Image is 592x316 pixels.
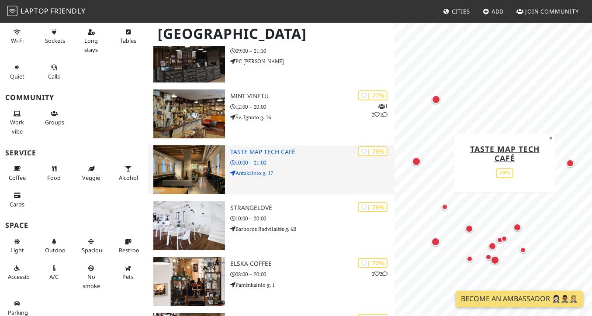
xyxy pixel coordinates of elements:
a: Cities [440,3,474,19]
a: Taste Map Tech Café [470,144,540,163]
button: Close popup [547,134,555,143]
span: Coffee [9,174,26,182]
button: A/C [42,261,66,284]
button: Work vibe [5,106,29,138]
h3: Community [5,93,143,102]
p: 08:00 – 20:00 [230,270,395,278]
span: Add [492,7,504,15]
span: Pet friendly [122,273,134,281]
div: | 77% [358,90,388,100]
div: Map marker [512,222,523,233]
button: Pets [116,261,140,284]
button: Sockets [42,25,66,48]
div: | 76% [358,146,388,156]
h3: StrangeLove [230,204,395,212]
button: Outdoor [42,234,66,258]
div: Map marker [487,240,498,252]
span: Friendly [50,6,85,16]
h3: Space [5,221,143,230]
button: Calls [42,60,66,83]
button: Long stays [79,25,103,57]
span: Power sockets [45,37,65,45]
a: Mint Vinetu | 77% 121 Mint Vinetu 12:00 – 20:00 Šv. Ignoto g. 16 [148,89,395,138]
button: Alcohol [116,161,140,185]
span: Credit cards [10,200,24,208]
p: 10:00 – 21:00 [230,158,395,167]
span: Laptop [21,6,49,16]
span: Outdoor area [45,246,68,254]
img: Elska coffee [153,257,225,306]
img: Mint Vinetu [153,89,225,138]
p: 12:00 – 20:00 [230,103,395,111]
span: Stable Wi-Fi [11,37,24,45]
span: Accessible [8,273,34,281]
div: Map marker [430,93,442,106]
span: Natural light [10,246,24,254]
div: Map marker [464,223,475,234]
p: PC [PERSON_NAME] [230,57,395,65]
span: Spacious [82,246,105,254]
div: Map marker [495,235,505,245]
h3: Elska coffee [230,260,395,268]
button: Spacious [79,234,103,258]
button: Tables [116,25,140,48]
img: LaptopFriendly [7,6,17,16]
h3: Mint Vinetu [230,93,395,100]
p: Pamėnkalnio g. 1 [230,281,395,289]
span: Group tables [45,118,64,126]
button: No smoke [79,261,103,293]
div: Map marker [564,158,576,169]
a: Elska coffee | 72% 22 Elska coffee 08:00 – 20:00 Pamėnkalnio g. 1 [148,257,395,306]
span: Join Community [525,7,579,15]
div: Map marker [440,202,450,212]
img: Taste Map Tech Café [153,145,225,194]
div: Map marker [410,155,422,168]
button: Food [42,161,66,185]
h3: Taste Map Tech Café [230,148,395,156]
div: 76% [496,168,513,178]
p: Šv. Ignoto g. 16 [230,113,395,121]
button: Veggie [79,161,103,185]
div: | 72% [358,258,388,268]
p: Barboros Radvilaitės g. 6B [230,225,395,233]
button: Groups [42,106,66,130]
span: Food [47,174,61,182]
a: Taste Map Tech Café | 76% Taste Map Tech Café 10:00 – 21:00 Antakalnio g. 17 [148,145,395,194]
button: Wi-Fi [5,25,29,48]
a: StrangeLove | 76% StrangeLove 10:00 – 20:00 Barboros Radvilaitės g. 6B [148,201,395,250]
div: Map marker [499,234,509,244]
a: Caif Cafe | 82% Caif Cafe 09:00 – 21:30 PC [PERSON_NAME] [148,34,395,82]
span: People working [10,118,24,135]
span: Air conditioned [49,273,59,281]
p: Antakalnio g. 17 [230,169,395,177]
div: | 76% [358,202,388,212]
span: Alcohol [119,174,138,182]
div: Map marker [429,236,442,248]
p: 10:00 – 20:00 [230,214,395,223]
p: 2 2 [372,270,388,278]
img: StrangeLove [153,201,225,250]
button: Accessible [5,261,29,284]
span: Quiet [10,72,24,80]
span: Work-friendly tables [120,37,136,45]
button: Quiet [5,60,29,83]
a: LaptopFriendly LaptopFriendly [7,4,86,19]
p: 1 2 1 [372,102,388,119]
button: Cards [5,188,29,211]
span: Veggie [82,174,100,182]
img: Caif Cafe [153,34,225,82]
a: Join Community [513,3,582,19]
button: Coffee [5,161,29,185]
span: Restroom [119,246,145,254]
div: Map marker [518,245,528,255]
h1: [GEOGRAPHIC_DATA] [151,22,393,46]
span: Cities [452,7,470,15]
h3: Service [5,149,143,157]
button: Restroom [116,234,140,258]
span: Long stays [84,37,98,53]
a: Add [479,3,508,19]
button: Light [5,234,29,258]
span: Video/audio calls [48,72,60,80]
span: Smoke free [83,273,100,289]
